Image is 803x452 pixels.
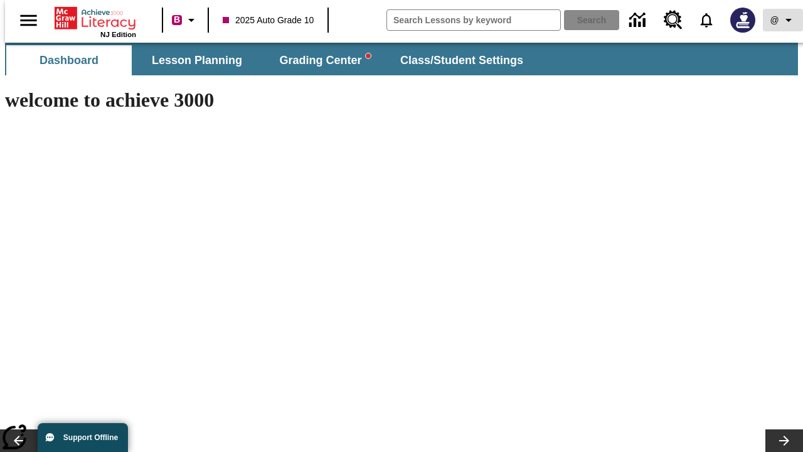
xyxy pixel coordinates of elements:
[10,2,47,39] button: Open side menu
[765,429,803,452] button: Lesson carousel, Next
[262,45,388,75] button: Grading Center
[723,4,763,36] button: Select a new avatar
[770,14,779,27] span: @
[279,53,370,68] span: Grading Center
[763,9,803,31] button: Profile/Settings
[174,12,180,28] span: B
[100,31,136,38] span: NJ Edition
[38,423,128,452] button: Support Offline
[5,45,534,75] div: SubNavbar
[690,4,723,36] a: Notifications
[6,45,132,75] button: Dashboard
[63,433,118,442] span: Support Offline
[152,53,242,68] span: Lesson Planning
[40,53,98,68] span: Dashboard
[55,6,136,31] a: Home
[134,45,260,75] button: Lesson Planning
[55,4,136,38] div: Home
[5,89,547,112] h1: welcome to achieve 3000
[400,53,523,68] span: Class/Student Settings
[5,43,798,75] div: SubNavbar
[223,14,314,27] span: 2025 Auto Grade 10
[366,53,371,58] svg: writing assistant alert
[656,3,690,37] a: Resource Center, Will open in new tab
[167,9,204,31] button: Boost Class color is violet red. Change class color
[387,10,560,30] input: search field
[730,8,755,33] img: Avatar
[390,45,533,75] button: Class/Student Settings
[622,3,656,38] a: Data Center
